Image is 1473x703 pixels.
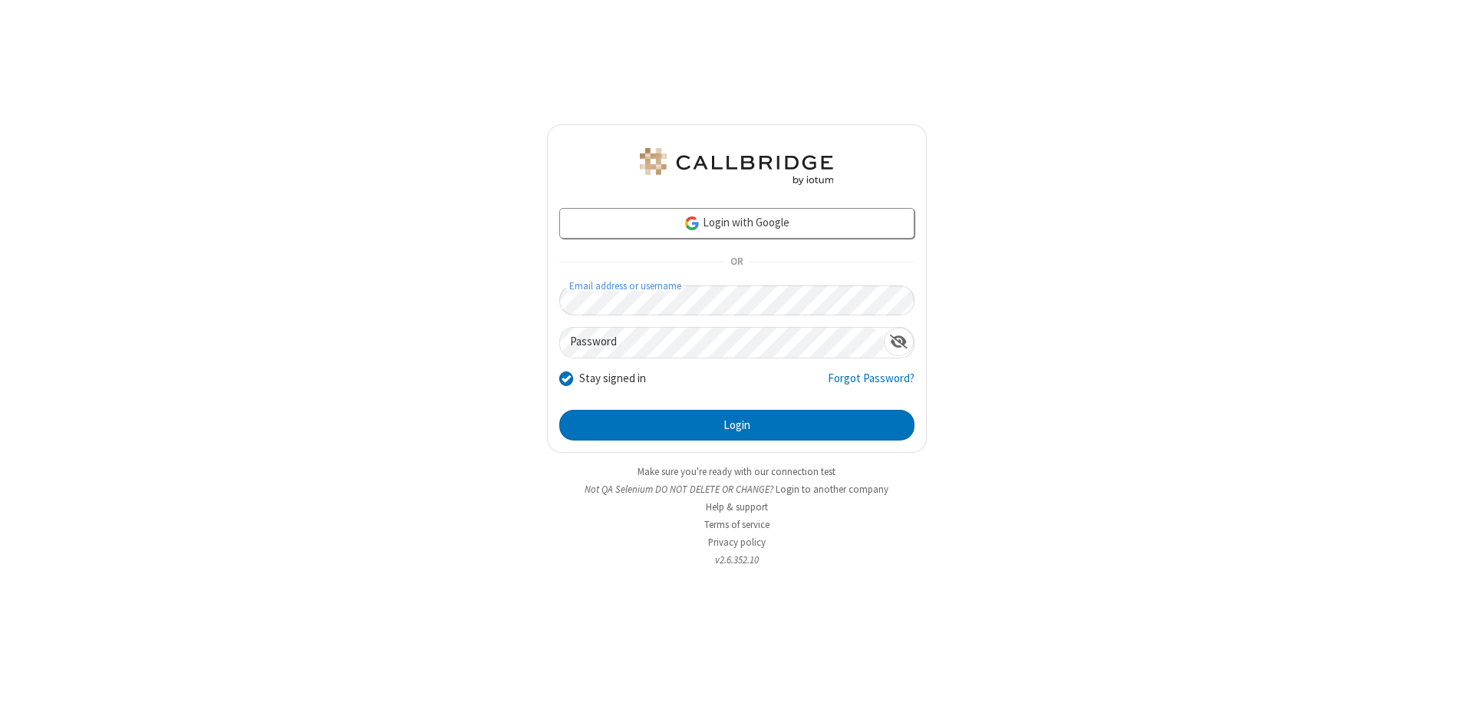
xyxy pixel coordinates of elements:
a: Login with Google [559,208,914,239]
button: Login to another company [776,482,888,497]
li: Not QA Selenium DO NOT DELETE OR CHANGE? [547,482,927,497]
img: google-icon.png [684,215,700,232]
span: OR [724,252,749,273]
li: v2.6.352.10 [547,553,927,567]
img: QA Selenium DO NOT DELETE OR CHANGE [637,148,836,185]
a: Terms of service [704,518,769,531]
a: Forgot Password? [828,370,914,399]
a: Make sure you're ready with our connection test [638,465,835,478]
div: Show password [884,328,914,356]
button: Login [559,410,914,441]
input: Email address or username [559,285,914,315]
a: Privacy policy [708,536,766,549]
label: Stay signed in [579,370,646,388]
a: Help & support [706,500,768,513]
input: Password [560,328,884,358]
